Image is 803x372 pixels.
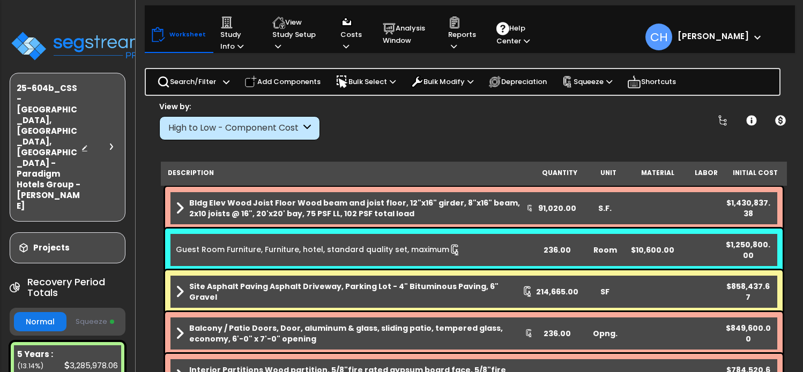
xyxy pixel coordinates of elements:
[69,313,122,331] button: Squeeze
[627,74,676,89] p: Shortcuts
[340,16,363,52] p: Costs
[17,83,81,211] h3: 25-604b_CSS - [GEOGRAPHIC_DATA], [GEOGRAPHIC_DATA], [GEOGRAPHIC_DATA] - Paradigm Hotels Group - [...
[17,361,43,370] small: 13.144217743166474%
[581,203,629,214] div: S.F.
[600,169,616,177] small: Unit
[724,198,772,219] div: $1,430,837.38
[244,75,321,88] p: Add Components
[562,76,612,88] p: Squeeze
[581,286,629,297] div: SF
[533,328,581,339] div: 236.00
[383,22,428,47] p: Analysis Window
[33,242,70,253] h3: Projects
[159,101,320,112] div: View by:
[189,323,525,344] b: Balcony / Patio Doors, Door, aluminum & glass, sliding patio, tempered glass, economy, 6'-0" x 7'...
[482,70,553,94] div: Depreciation
[157,75,216,88] p: Search/Filter
[733,169,778,177] small: Initial Cost
[621,69,682,95] div: Shortcuts
[678,31,749,42] b: [PERSON_NAME]
[496,22,532,47] p: Help Center
[542,169,577,177] small: Quantity
[189,281,522,302] b: Site Asphalt Paving Asphalt Driveway, Parking Lot - 4" Bituminous Paving, 6" Gravel
[724,323,772,344] div: $849,600.00
[176,281,533,302] a: Assembly Title
[645,24,672,50] span: CH
[27,277,125,298] h4: Recovery Period Totals
[189,198,526,219] b: Bldg Elev Wood Joist Floor Wood beam and joist floor, 12"x16" girder, 8"x16" beam, 2x10 joists @ ...
[168,169,214,177] small: Description
[10,30,149,62] img: logo_pro_r.png
[533,286,581,297] div: 214,665.00
[641,169,674,177] small: Material
[17,348,53,360] b: 5 Years :
[581,245,629,255] div: Room
[176,244,461,256] a: Individual Item
[64,360,118,371] div: 3,285,978.06
[533,245,581,255] div: 236.00
[220,16,252,52] p: Study Info
[581,328,629,339] div: Opng.
[272,16,319,52] p: View Study Setup
[695,169,718,177] small: Labor
[14,312,66,331] button: Normal
[239,70,326,94] div: Add Components
[336,75,396,88] p: Bulk Select
[168,122,301,134] div: High to Low - Component Cost
[724,281,772,302] div: $858,437.67
[448,16,476,52] p: Reports
[629,245,676,255] div: $10,600.00
[411,75,473,88] p: Bulk Modify
[176,323,533,344] a: Assembly Title
[724,239,772,261] div: $1,250,800.00
[176,198,533,219] a: Assembly Title
[533,203,581,214] div: 91,020.00
[488,75,547,88] p: Depreciation
[169,29,206,40] p: Worksheet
